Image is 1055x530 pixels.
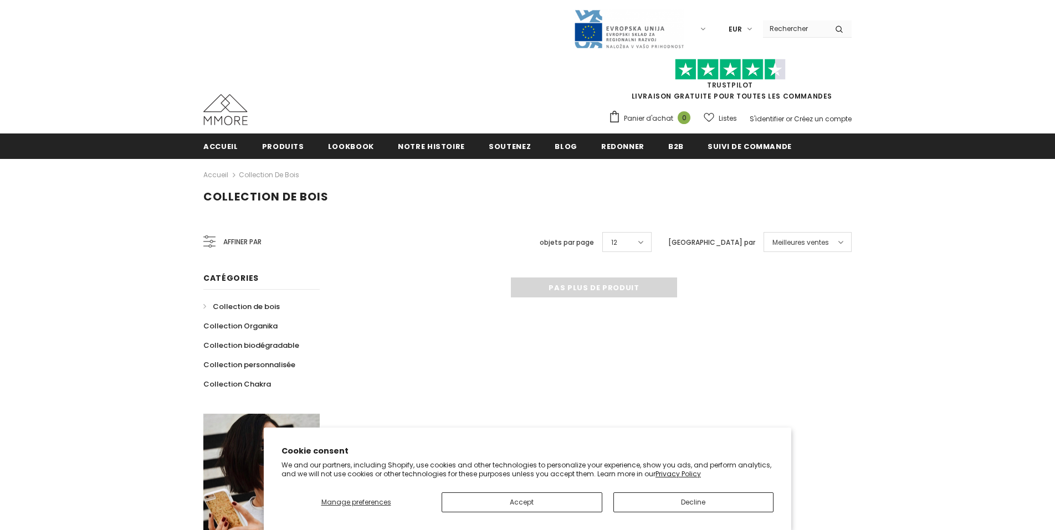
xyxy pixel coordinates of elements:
[262,133,304,158] a: Produits
[203,94,248,125] img: Cas MMORE
[608,64,852,101] span: LIVRAISON GRATUITE POUR TOUTES LES COMMANDES
[601,133,644,158] a: Redonner
[675,59,786,80] img: Faites confiance aux étoiles pilotes
[786,114,792,124] span: or
[203,168,228,182] a: Accueil
[328,141,374,152] span: Lookbook
[678,111,690,124] span: 0
[223,236,262,248] span: Affiner par
[573,9,684,49] img: Javni Razpis
[719,113,737,124] span: Listes
[262,141,304,152] span: Produits
[321,497,391,507] span: Manage preferences
[794,114,852,124] a: Créez un compte
[613,492,774,512] button: Decline
[540,237,594,248] label: objets par page
[611,237,617,248] span: 12
[239,170,299,179] a: Collection de bois
[203,355,295,374] a: Collection personnalisée
[442,492,602,512] button: Accept
[203,316,278,336] a: Collection Organika
[555,141,577,152] span: Blog
[203,133,238,158] a: Accueil
[668,237,755,248] label: [GEOGRAPHIC_DATA] par
[708,133,792,158] a: Suivi de commande
[203,321,278,331] span: Collection Organika
[213,301,280,312] span: Collection de bois
[704,109,737,128] a: Listes
[489,141,531,152] span: soutenez
[489,133,531,158] a: soutenez
[203,374,271,394] a: Collection Chakra
[203,272,259,284] span: Catégories
[328,133,374,158] a: Lookbook
[707,80,753,90] a: TrustPilot
[203,379,271,389] span: Collection Chakra
[398,133,465,158] a: Notre histoire
[668,141,684,152] span: B2B
[608,110,696,127] a: Panier d'achat 0
[203,141,238,152] span: Accueil
[203,336,299,355] a: Collection biodégradable
[203,297,280,316] a: Collection de bois
[398,141,465,152] span: Notre histoire
[281,492,431,512] button: Manage preferences
[750,114,784,124] a: S'identifier
[655,469,701,478] a: Privacy Policy
[203,189,329,204] span: Collection de bois
[555,133,577,158] a: Blog
[763,20,827,37] input: Search Site
[772,237,829,248] span: Meilleures ventes
[708,141,792,152] span: Suivi de commande
[601,141,644,152] span: Redonner
[281,461,774,478] p: We and our partners, including Shopify, use cookies and other technologies to personalize your ex...
[624,113,673,124] span: Panier d'achat
[668,133,684,158] a: B2B
[729,24,742,35] span: EUR
[203,340,299,351] span: Collection biodégradable
[203,359,295,370] span: Collection personnalisée
[281,445,774,457] h2: Cookie consent
[573,24,684,33] a: Javni Razpis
